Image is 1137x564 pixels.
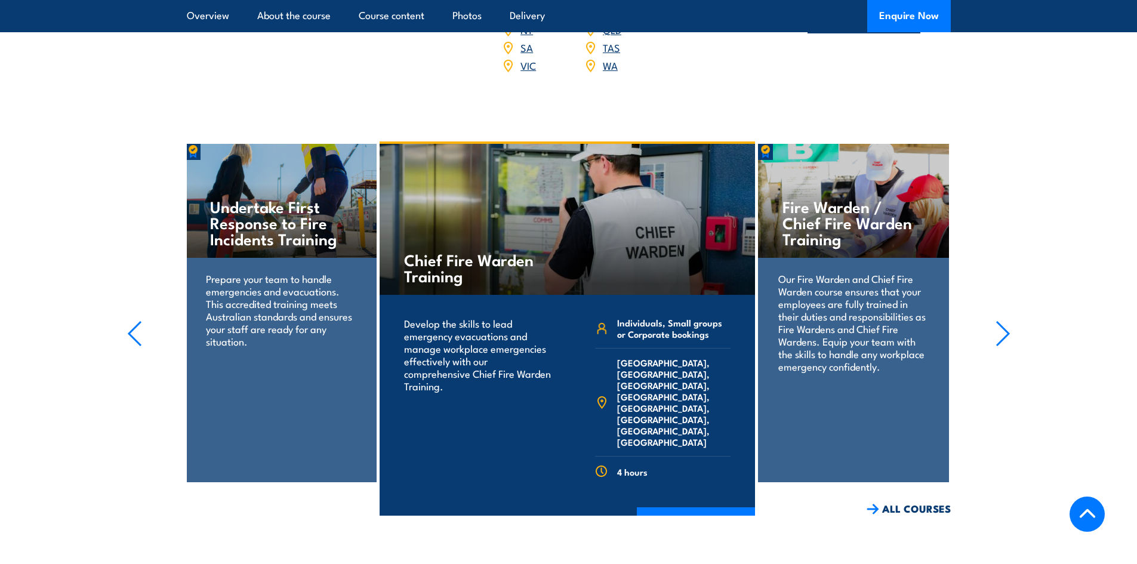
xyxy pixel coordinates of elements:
a: WA [603,58,618,72]
p: Develop the skills to lead emergency evacuations and manage workplace emergencies effectively wit... [404,317,551,392]
a: ALL COURSES [867,502,951,516]
span: [GEOGRAPHIC_DATA], [GEOGRAPHIC_DATA], [GEOGRAPHIC_DATA], [GEOGRAPHIC_DATA], [GEOGRAPHIC_DATA], [G... [617,357,731,448]
p: Our Fire Warden and Chief Fire Warden course ensures that your employees are fully trained in the... [778,272,928,372]
h4: Chief Fire Warden Training [404,251,544,283]
a: SA [520,40,533,54]
a: VIC [520,58,536,72]
h4: Undertake First Response to Fire Incidents Training [210,198,352,246]
h4: Fire Warden / Chief Fire Warden Training [782,198,924,246]
span: Individuals, Small groups or Corporate bookings [617,317,731,340]
span: 4 hours [617,466,648,477]
a: TAS [603,40,620,54]
a: COURSE DETAILS [637,507,755,538]
p: Prepare your team to handle emergencies and evacuations. This accredited training meets Australia... [206,272,356,347]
